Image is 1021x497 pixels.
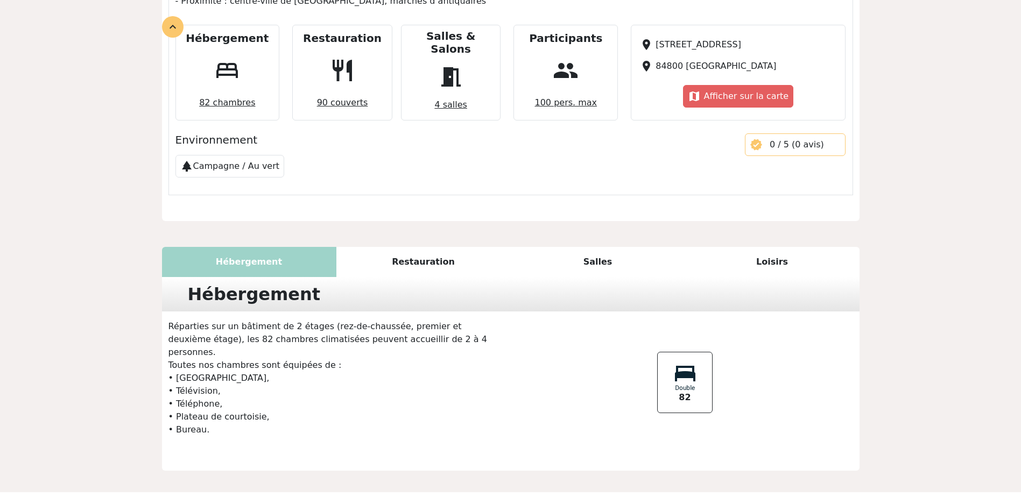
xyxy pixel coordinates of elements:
span: 82 [679,391,691,404]
span: 4 salles [430,94,471,116]
div: expand_less [162,16,184,38]
div: Restauration [336,247,511,277]
span: verified [750,138,763,151]
span: meeting_room [434,60,468,94]
p: Réparties sur un bâtiment de 2 étages (rez-de-chaussée, premier et deuxième étage), les 82 chambr... [162,320,511,436]
h5: Environnement [175,133,732,146]
h5: Participants [529,32,602,45]
h5: Salles & Salons [406,30,496,55]
span: park [180,160,193,173]
span: people [548,53,583,88]
span: restaurant [325,53,360,88]
span: 0 / 5 (0 avis) [770,139,824,150]
div: Hébergement [181,281,327,307]
span: place [640,60,653,73]
span: place [640,38,653,51]
span: map [688,90,701,103]
span: 82 chambres [195,92,259,113]
div: Campagne / Au vert [175,155,285,177]
span: 90 couverts [313,92,372,113]
h5: Hébergement [186,32,269,45]
div: Salles [511,247,685,277]
span: Afficher sur la carte [704,91,789,101]
h5: Restauration [303,32,382,45]
div: Loisirs [685,247,860,277]
span: 100 pers. max [531,92,602,113]
span: [STREET_ADDRESS] [656,39,741,49]
span: bed [210,53,244,88]
div: Hébergement [162,247,336,277]
span: 84800 [GEOGRAPHIC_DATA] [656,61,776,71]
